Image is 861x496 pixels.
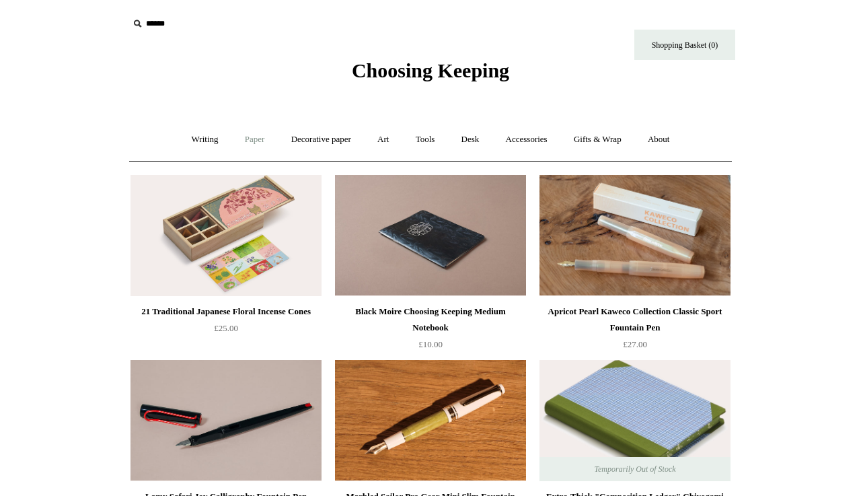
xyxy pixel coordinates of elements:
[352,70,509,79] a: Choosing Keeping
[214,323,238,333] span: £25.00
[134,304,318,320] div: 21 Traditional Japanese Floral Incense Cones
[494,122,560,157] a: Accessories
[335,360,526,481] a: Marbled Sailor Pro Gear Mini Slim Fountain Pen, Pistache Marbled Sailor Pro Gear Mini Slim Founta...
[130,175,322,296] img: 21 Traditional Japanese Floral Incense Cones
[233,122,277,157] a: Paper
[335,175,526,296] img: Black Moire Choosing Keeping Medium Notebook
[634,30,735,60] a: Shopping Basket (0)
[539,175,731,296] a: Apricot Pearl Kaweco Collection Classic Sport Fountain Pen Apricot Pearl Kaweco Collection Classi...
[335,304,526,359] a: Black Moire Choosing Keeping Medium Notebook £10.00
[180,122,231,157] a: Writing
[636,122,682,157] a: About
[539,360,731,481] a: Extra-Thick "Composition Ledger" Chiyogami Notebook, Blue Plaid Extra-Thick "Composition Ledger" ...
[335,360,526,481] img: Marbled Sailor Pro Gear Mini Slim Fountain Pen, Pistache
[562,122,634,157] a: Gifts & Wrap
[335,175,526,296] a: Black Moire Choosing Keeping Medium Notebook Black Moire Choosing Keeping Medium Notebook
[279,122,363,157] a: Decorative paper
[130,304,322,359] a: 21 Traditional Japanese Floral Incense Cones £25.00
[365,122,401,157] a: Art
[539,304,731,359] a: Apricot Pearl Kaweco Collection Classic Sport Fountain Pen £27.00
[539,175,731,296] img: Apricot Pearl Kaweco Collection Classic Sport Fountain Pen
[130,175,322,296] a: 21 Traditional Japanese Floral Incense Cones 21 Traditional Japanese Floral Incense Cones
[352,59,509,81] span: Choosing Keeping
[539,360,731,481] img: Extra-Thick "Composition Ledger" Chiyogami Notebook, Blue Plaid
[543,304,727,336] div: Apricot Pearl Kaweco Collection Classic Sport Fountain Pen
[581,457,689,481] span: Temporarily Out of Stock
[418,339,443,349] span: £10.00
[130,360,322,481] a: Lamy Safari Joy Calligraphy Fountain Pen Lamy Safari Joy Calligraphy Fountain Pen
[338,304,523,336] div: Black Moire Choosing Keeping Medium Notebook
[449,122,492,157] a: Desk
[130,360,322,481] img: Lamy Safari Joy Calligraphy Fountain Pen
[404,122,447,157] a: Tools
[623,339,647,349] span: £27.00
